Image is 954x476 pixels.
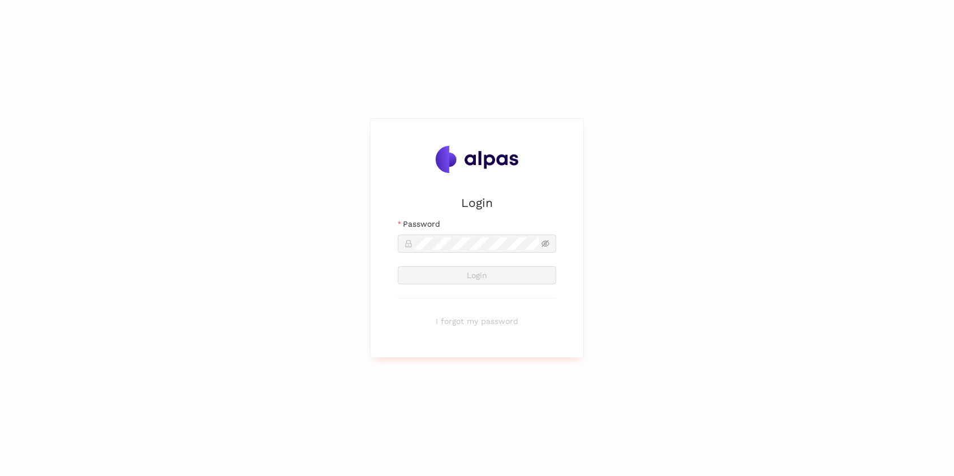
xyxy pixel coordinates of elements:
[398,266,556,284] button: Login
[436,146,518,173] img: Alpas.ai Logo
[415,237,539,250] input: Password
[398,218,440,230] label: Password
[542,240,549,248] span: eye-invisible
[398,312,556,330] button: I forgot my password
[398,193,556,212] h2: Login
[405,240,412,248] span: lock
